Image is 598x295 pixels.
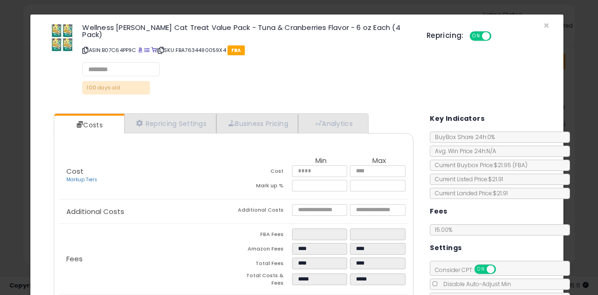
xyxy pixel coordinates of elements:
h5: Fees [430,206,448,217]
th: Max [350,157,408,165]
span: 15.00 % [435,226,452,234]
p: ASIN: B07C64PP9C | SKU: FBA7634490059X4 [82,43,412,58]
span: Current Buybox Price: [430,161,527,169]
img: 61bv7jDbf4L._SL60_.jpg [51,24,73,52]
p: Additional Costs [59,208,234,215]
a: Costs [54,116,123,134]
a: Repricing Settings [124,114,217,133]
td: Additional Costs [234,204,292,219]
a: Markup Tiers [66,176,97,183]
h5: Repricing: [427,32,464,39]
h3: Wellness [PERSON_NAME] Cat Treat Value Pack - Tuna & Cranberries Flavor - 6 oz Each (4 Pack) [82,24,412,38]
td: Mark up % [234,180,292,194]
a: All offer listings [144,46,149,54]
span: Avg. Win Price 24h: N/A [430,147,496,155]
h5: Settings [430,242,462,254]
a: Business Pricing [216,114,298,133]
span: BuyBox Share 24h: 0% [430,133,495,141]
td: Total Fees [234,258,292,272]
th: Min [292,157,350,165]
span: ON [475,265,487,273]
td: Cost [234,165,292,180]
td: FBA Fees [234,229,292,243]
span: Current Landed Price: $21.91 [430,189,508,197]
h5: Key Indicators [430,113,484,125]
a: Your listing only [151,46,157,54]
span: Current Listed Price: $21.91 [430,175,503,183]
p: Fees [59,255,234,263]
p: Cost [59,168,234,184]
td: Total Costs & Fees [234,272,292,289]
span: ( FBA ) [513,161,527,169]
span: Consider CPT: [430,266,508,274]
span: Disable Auto-Adjust Min [439,280,511,288]
a: Analytics [298,114,367,133]
span: OFF [495,265,510,273]
span: FBA [228,45,245,55]
span: OFF [490,32,505,40]
a: BuyBox page [138,46,143,54]
span: $21.95 [494,161,527,169]
p: 100 days old [82,81,150,95]
span: × [543,19,549,32]
td: Amazon Fees [234,243,292,258]
span: ON [470,32,482,40]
